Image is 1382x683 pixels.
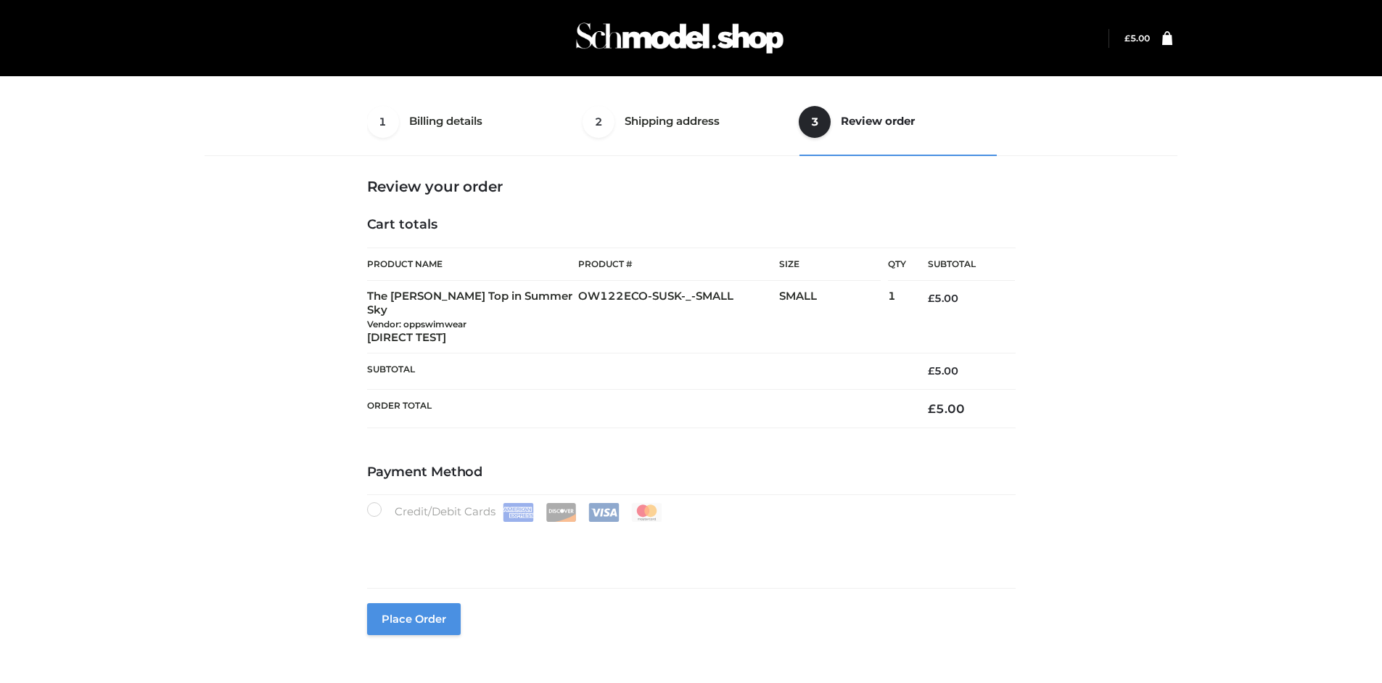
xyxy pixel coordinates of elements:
span: £ [928,401,936,416]
th: Subtotal [906,248,1015,281]
th: Size [779,248,881,281]
td: 1 [888,281,906,353]
th: Order Total [367,389,907,428]
button: Place order [367,603,461,635]
th: Subtotal [367,353,907,389]
span: £ [1124,33,1130,44]
h4: Cart totals [367,217,1016,233]
th: Product Name [367,248,579,281]
bdi: 5.00 [1124,33,1150,44]
img: Mastercard [631,503,662,522]
th: Product # [578,248,779,281]
bdi: 5.00 [928,364,958,377]
h3: Review your order [367,178,1016,195]
span: £ [928,364,934,377]
img: Visa [588,503,620,522]
th: Qty [888,248,906,281]
label: Credit/Debit Cards [367,502,664,522]
h4: Payment Method [367,465,1016,480]
img: Schmodel Admin 964 [571,9,789,67]
td: OW122ECO-SUSK-_-SMALL [578,281,779,353]
td: The [PERSON_NAME] Top in Summer Sky [DIRECT TEST] [367,281,579,353]
img: Amex [503,503,534,522]
a: £5.00 [1124,33,1150,44]
span: £ [928,292,934,305]
iframe: Secure payment input frame [364,519,1013,572]
bdi: 5.00 [928,401,965,416]
img: Discover [546,503,577,522]
bdi: 5.00 [928,292,958,305]
td: SMALL [779,281,888,353]
small: Vendor: oppswimwear [367,319,466,330]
